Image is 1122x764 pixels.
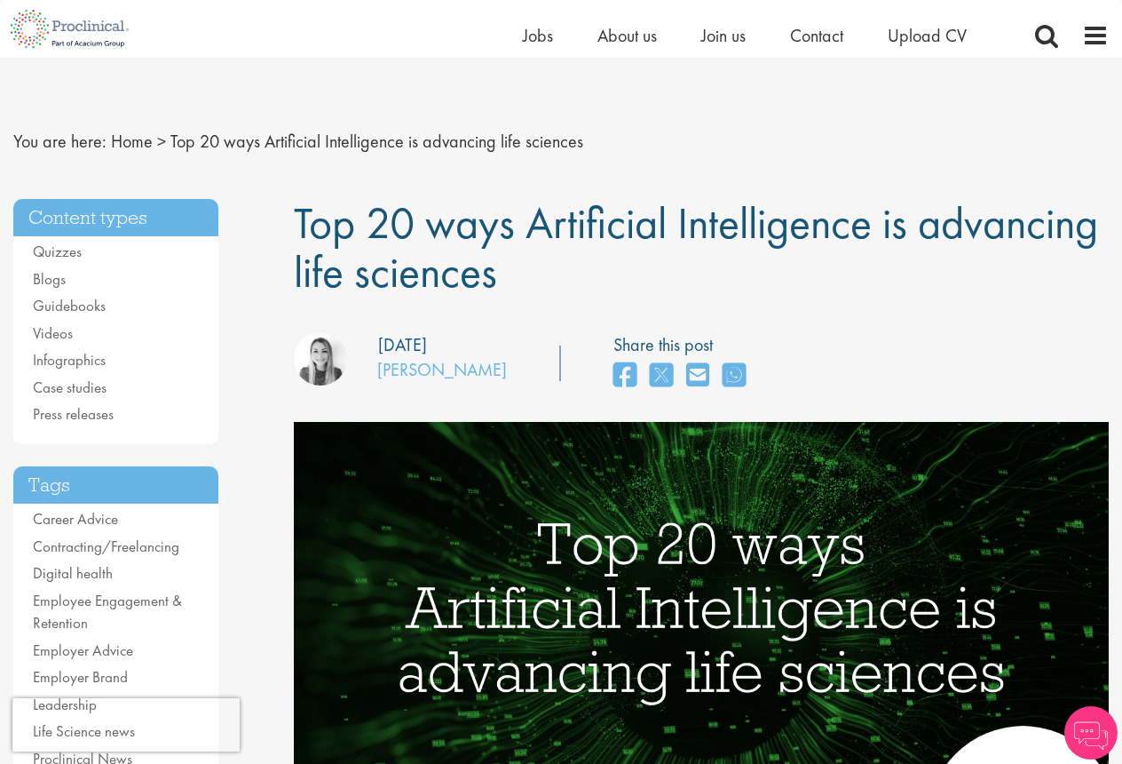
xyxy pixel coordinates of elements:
[613,357,636,395] a: share on facebook
[723,357,746,395] a: share on whats app
[377,358,507,381] a: [PERSON_NAME]
[33,350,106,370] a: Infographics
[33,269,66,289] a: Blogs
[13,130,107,153] span: You are here:
[650,357,673,395] a: share on twitter
[12,698,240,752] iframe: reCAPTCHA
[33,695,97,714] a: Leadership
[613,332,755,358] label: Share this post
[888,24,967,47] a: Upload CV
[378,332,427,358] div: [DATE]
[294,332,347,386] img: Hannah Burke
[157,130,166,153] span: >
[33,537,179,556] a: Contracting/Freelancing
[33,563,113,583] a: Digital health
[13,199,218,237] h3: Content types
[170,130,583,153] span: Top 20 ways Artificial Intelligence is advancing life sciences
[33,641,133,660] a: Employer Advice
[33,509,118,529] a: Career Advice
[686,357,709,395] a: share on email
[597,24,657,47] a: About us
[523,24,553,47] a: Jobs
[790,24,843,47] a: Contact
[111,130,153,153] a: breadcrumb link
[13,466,218,505] h3: Tags
[33,323,73,343] a: Videos
[701,24,746,47] a: Join us
[33,404,114,424] a: Press releases
[33,667,128,687] a: Employer Brand
[1064,706,1118,760] img: Chatbot
[33,591,182,633] a: Employee Engagement & Retention
[294,195,1098,300] span: Top 20 ways Artificial Intelligence is advancing life sciences
[33,378,107,397] a: Case studies
[33,296,106,315] a: Guidebooks
[33,242,82,261] a: Quizzes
